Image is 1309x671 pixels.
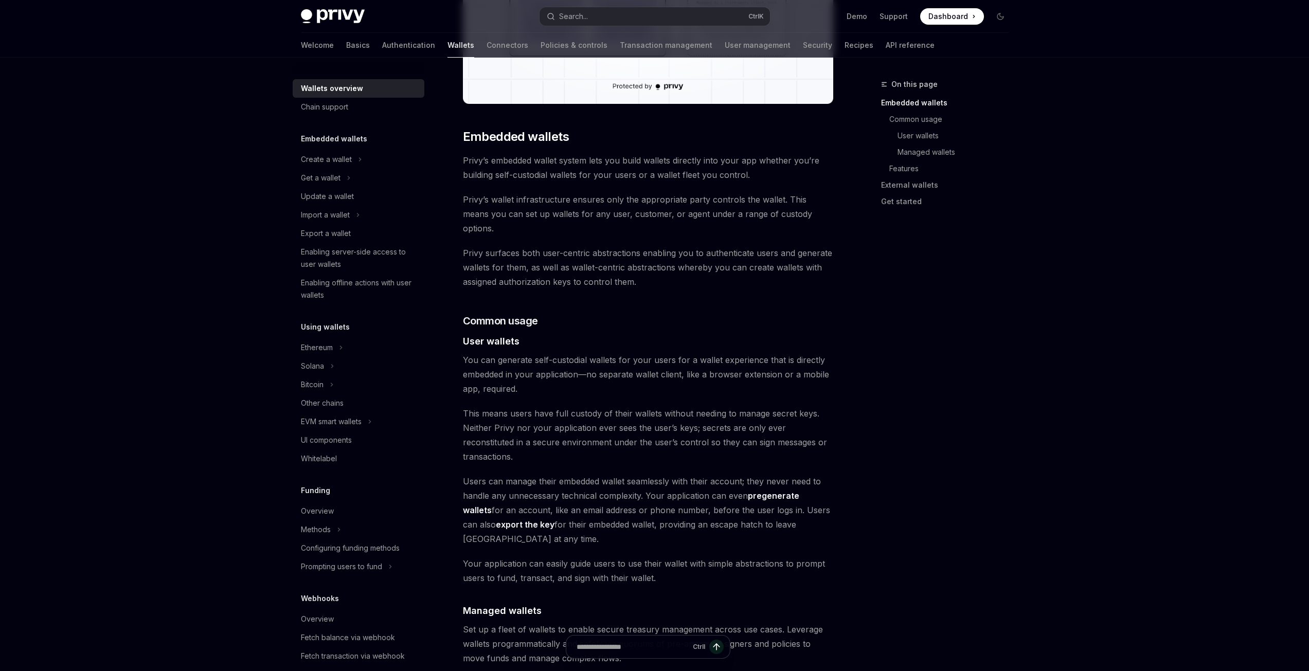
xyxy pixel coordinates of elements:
h5: Funding [301,484,330,497]
div: Fetch transaction via webhook [301,650,405,662]
a: Update a wallet [293,187,424,206]
span: Privy’s wallet infrastructure ensures only the appropriate party controls the wallet. This means ... [463,192,834,235]
div: EVM smart wallets [301,415,362,428]
button: Toggle Bitcoin section [293,375,424,394]
div: Enabling server-side access to user wallets [301,246,418,270]
div: Whitelabel [301,452,337,465]
span: You can generate self-custodial wallets for your users for a wallet experience that is directly e... [463,353,834,396]
a: export the key [496,519,554,530]
span: Embedded wallets [463,129,569,145]
a: Security [803,33,832,58]
a: Configuring funding methods [293,539,424,557]
h5: Embedded wallets [301,133,367,145]
a: Embedded wallets [881,95,1017,111]
div: Other chains [301,397,344,409]
div: Bitcoin [301,378,324,391]
span: Dashboard [928,11,968,22]
button: Open search [540,7,770,26]
a: Other chains [293,394,424,412]
a: Overview [293,502,424,520]
a: Managed wallets [881,144,1017,160]
a: Authentication [382,33,435,58]
button: Toggle Methods section [293,520,424,539]
span: User wallets [463,334,519,348]
a: Whitelabel [293,449,424,468]
a: Export a wallet [293,224,424,243]
div: Update a wallet [301,190,354,203]
span: Privy surfaces both user-centric abstractions enabling you to authenticate users and generate wal... [463,246,834,289]
a: Welcome [301,33,334,58]
button: Toggle Solana section [293,357,424,375]
img: dark logo [301,9,365,24]
a: Wallets overview [293,79,424,98]
div: Prompting users to fund [301,560,382,573]
div: Wallets overview [301,82,363,95]
div: Enabling offline actions with user wallets [301,277,418,301]
button: Toggle Get a wallet section [293,169,424,187]
a: Enabling server-side access to user wallets [293,243,424,274]
div: Get a wallet [301,172,340,184]
button: Toggle Prompting users to fund section [293,557,424,576]
a: Fetch balance via webhook [293,628,424,647]
a: External wallets [881,177,1017,193]
span: This means users have full custody of their wallets without needing to manage secret keys. Neithe... [463,406,834,464]
h5: Webhooks [301,592,339,605]
a: Dashboard [920,8,984,25]
a: Basics [346,33,370,58]
a: Connectors [487,33,528,58]
span: Common usage [463,314,538,328]
a: Support [880,11,908,22]
div: Ethereum [301,341,333,354]
span: On this page [891,78,938,90]
span: Set up a fleet of wallets to enable secure treasury management across use cases. Leverage wallets... [463,622,834,665]
button: Toggle Ethereum section [293,338,424,357]
div: Overview [301,505,334,517]
span: Users can manage their embedded wallet seamlessly with their account; they never need to handle a... [463,474,834,546]
a: User wallets [881,128,1017,144]
a: Transaction management [620,33,712,58]
span: Your application can easily guide users to use their wallet with simple abstractions to prompt us... [463,556,834,585]
a: Get started [881,193,1017,210]
a: Chain support [293,98,424,116]
button: Toggle dark mode [992,8,1009,25]
a: Recipes [845,33,873,58]
a: Enabling offline actions with user wallets [293,274,424,304]
a: Common usage [881,111,1017,128]
div: Import a wallet [301,209,350,221]
a: Fetch transaction via webhook [293,647,424,665]
div: Methods [301,523,331,536]
span: Ctrl K [748,12,764,21]
div: Fetch balance via webhook [301,631,395,644]
button: Toggle EVM smart wallets section [293,412,424,431]
button: Toggle Create a wallet section [293,150,424,169]
div: Create a wallet [301,153,352,166]
span: Privy’s embedded wallet system lets you build wallets directly into your app whether you’re build... [463,153,834,182]
div: UI components [301,434,352,446]
input: Ask a question... [577,636,689,658]
a: API reference [886,33,935,58]
div: Overview [301,613,334,625]
span: Managed wallets [463,604,542,618]
h5: Using wallets [301,321,350,333]
a: UI components [293,431,424,449]
a: User management [725,33,791,58]
a: Overview [293,610,424,628]
a: Demo [847,11,867,22]
button: Toggle Import a wallet section [293,206,424,224]
div: Configuring funding methods [301,542,400,554]
div: Search... [559,10,588,23]
div: Export a wallet [301,227,351,240]
div: Chain support [301,101,348,113]
a: Policies & controls [541,33,607,58]
div: Solana [301,360,324,372]
a: Wallets [447,33,474,58]
button: Send message [709,640,724,654]
a: Features [881,160,1017,177]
